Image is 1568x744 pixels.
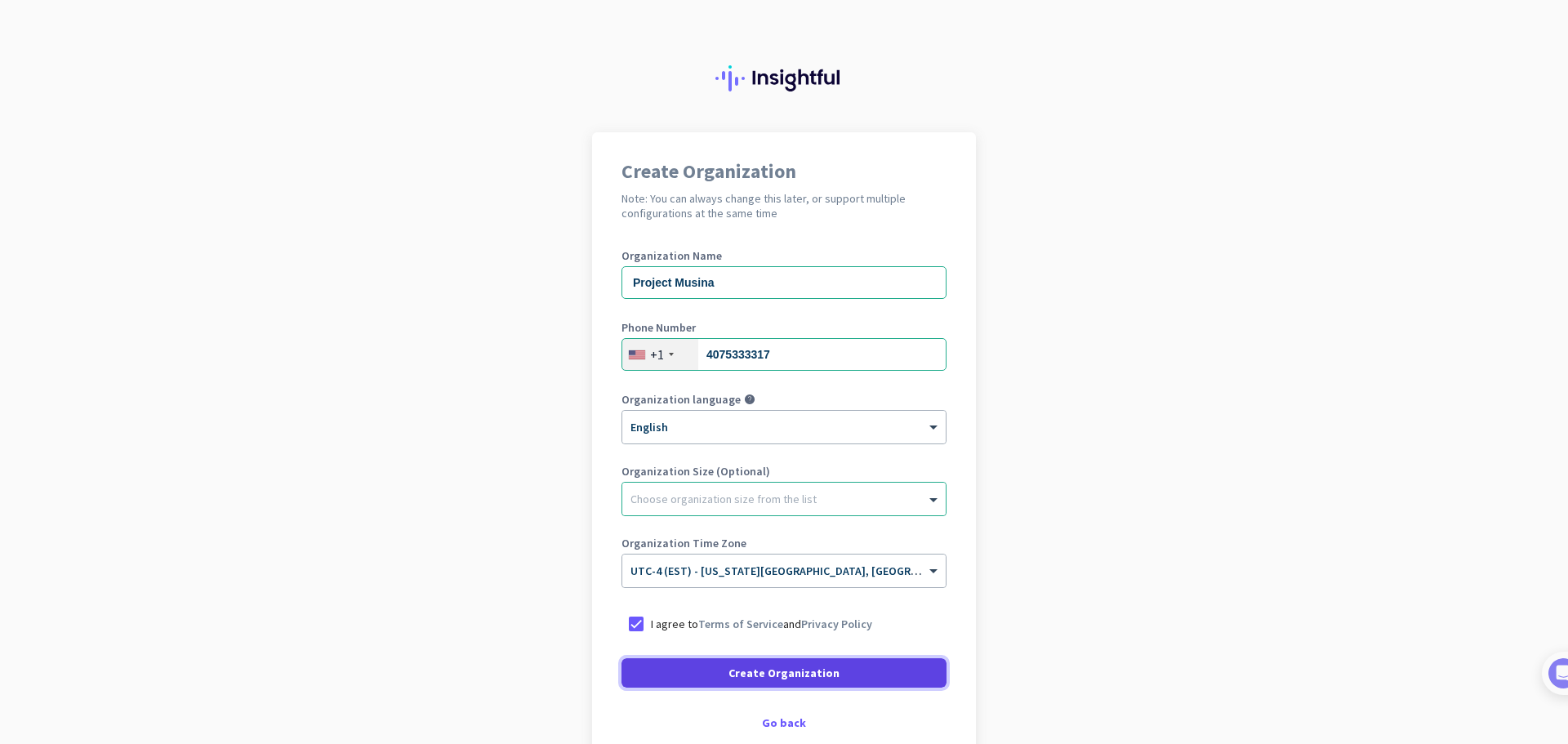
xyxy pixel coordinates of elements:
label: Organization language [621,394,741,405]
div: Go back [621,717,947,728]
h2: Note: You can always change this later, or support multiple configurations at the same time [621,191,947,221]
img: Insightful [715,65,853,91]
input: What is the name of your organization? [621,266,947,299]
span: Create Organization [728,665,840,681]
label: Phone Number [621,322,947,333]
div: +1 [650,346,664,363]
a: Terms of Service [698,617,783,631]
p: I agree to and [651,616,872,632]
i: help [744,394,755,405]
h1: Create Organization [621,162,947,181]
label: Organization Time Zone [621,537,947,549]
button: Create Organization [621,658,947,688]
a: Privacy Policy [801,617,872,631]
label: Organization Name [621,250,947,261]
label: Organization Size (Optional) [621,466,947,477]
input: 201-555-0123 [621,338,947,371]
